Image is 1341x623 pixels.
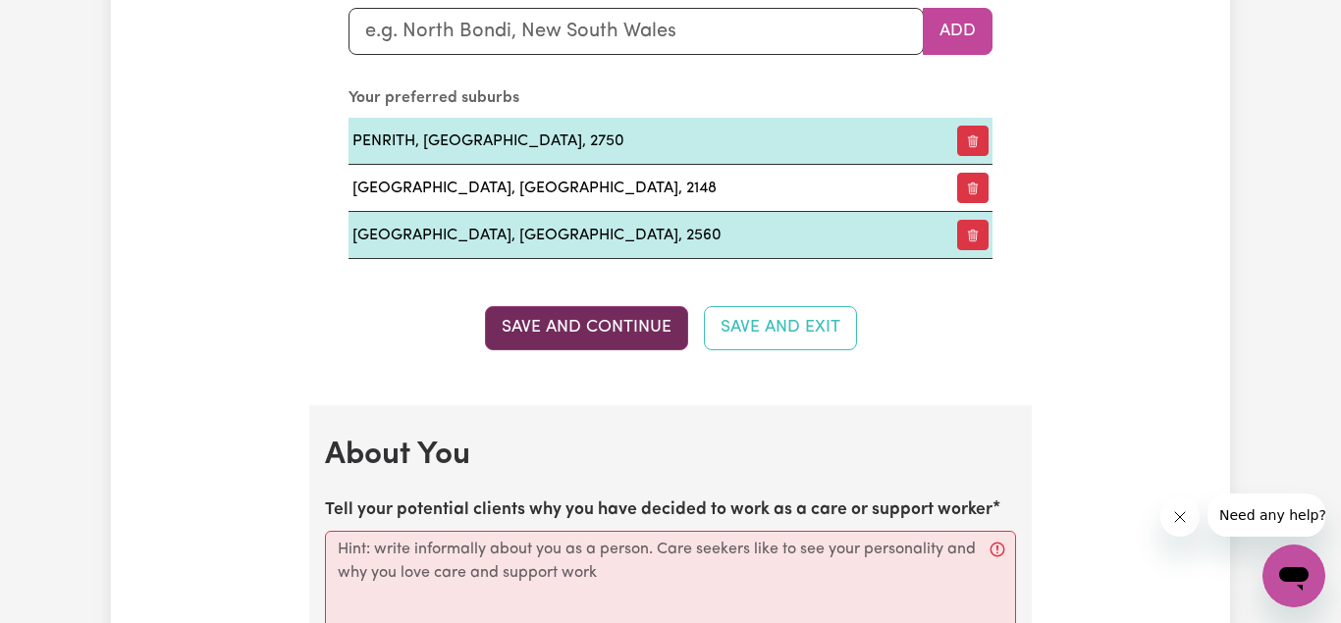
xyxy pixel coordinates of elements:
[957,220,989,250] button: Remove preferred suburb
[349,8,924,55] input: e.g. North Bondi, New South Wales
[957,173,989,203] button: Remove preferred suburb
[1207,493,1325,537] iframe: Message from company
[325,497,992,523] label: Tell your potential clients why you have decided to work as a care or support worker
[349,78,992,118] caption: Your preferred suburbs
[923,8,992,55] button: Add to preferred suburbs
[12,14,119,29] span: Need any help?
[485,306,688,349] button: Save and Continue
[1262,545,1325,607] iframe: Button to launch messaging window
[957,126,989,156] button: Remove preferred suburb
[349,212,932,259] td: [GEOGRAPHIC_DATA], [GEOGRAPHIC_DATA], 2560
[325,437,1016,474] h2: About You
[349,165,932,212] td: [GEOGRAPHIC_DATA], [GEOGRAPHIC_DATA], 2148
[1160,497,1200,537] iframe: Close message
[704,306,857,349] button: Save and Exit
[349,118,932,165] td: PENRITH, [GEOGRAPHIC_DATA], 2750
